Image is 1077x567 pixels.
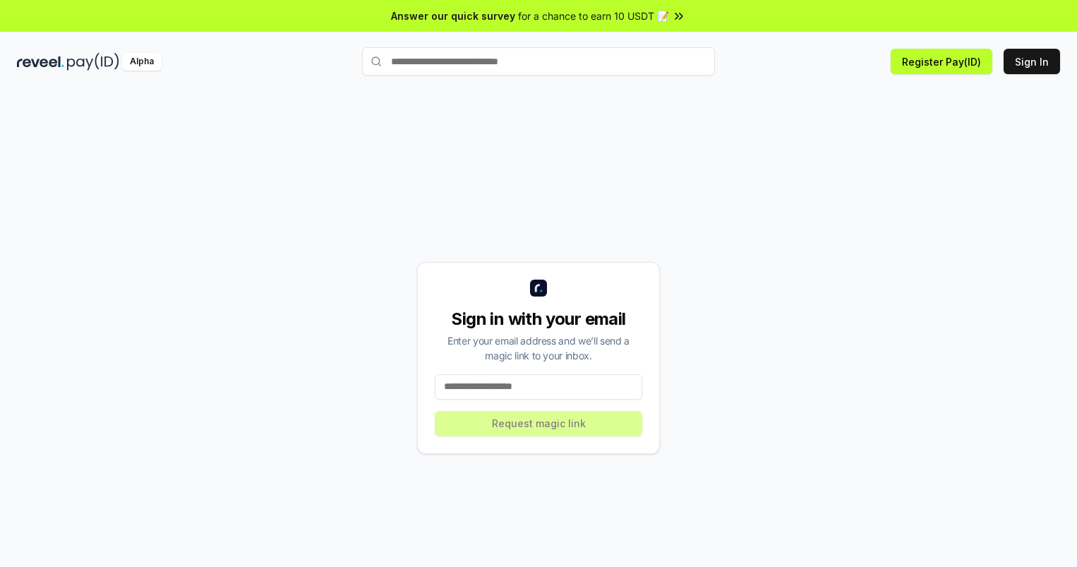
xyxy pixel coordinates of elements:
span: for a chance to earn 10 USDT 📝 [518,8,669,23]
div: Alpha [122,53,162,71]
img: logo_small [530,280,547,297]
div: Enter your email address and we’ll send a magic link to your inbox. [435,333,642,363]
span: Answer our quick survey [391,8,515,23]
img: pay_id [67,53,119,71]
button: Sign In [1004,49,1060,74]
button: Register Pay(ID) [891,49,992,74]
img: reveel_dark [17,53,64,71]
div: Sign in with your email [435,308,642,330]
